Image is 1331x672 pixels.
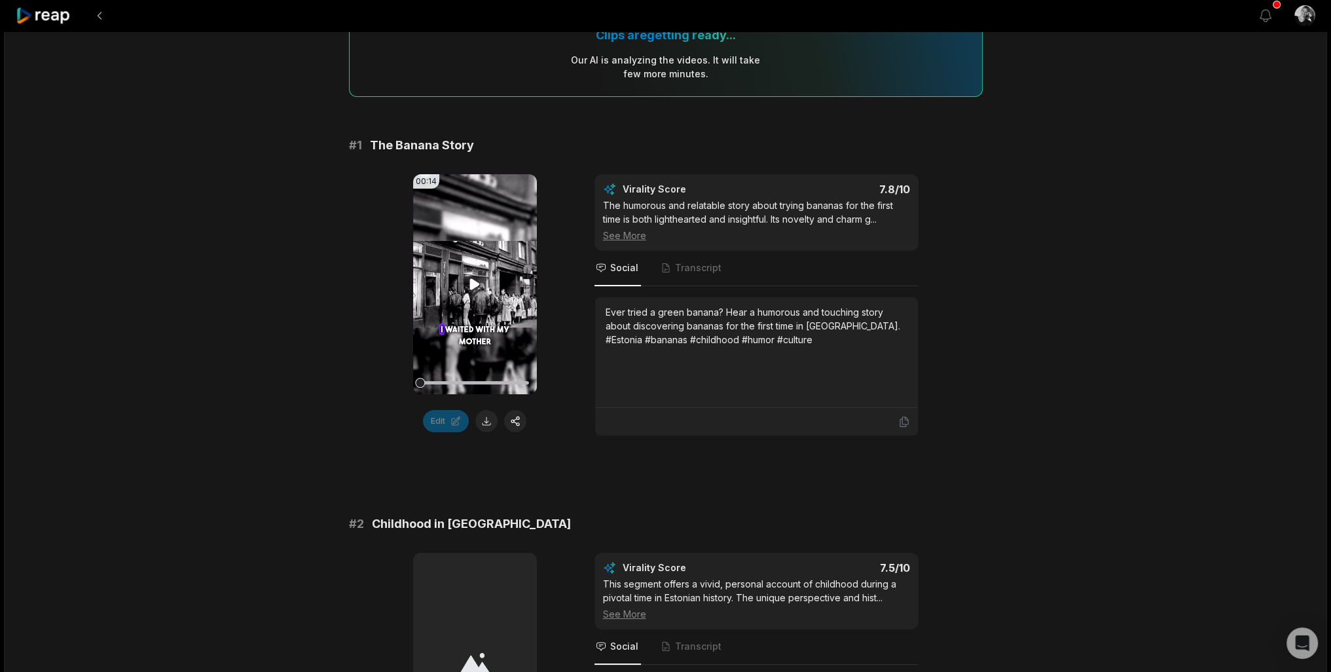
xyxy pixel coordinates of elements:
[596,28,736,43] div: Clips are getting ready...
[603,229,910,242] div: See More
[603,577,910,621] div: This segment offers a vivid, personal account of childhood during a pivotal time in Estonian hist...
[594,629,919,665] nav: Tabs
[594,251,919,286] nav: Tabs
[372,515,571,533] span: Childhood in [GEOGRAPHIC_DATA]
[675,640,721,653] span: Transcript
[349,136,362,155] span: # 1
[603,198,910,242] div: The humorous and relatable story about trying bananas for the first time is both lighthearted and...
[623,183,763,196] div: Virality Score
[349,515,364,533] span: # 2
[413,174,537,394] video: Your browser does not support mp4 format.
[623,561,763,574] div: Virality Score
[570,53,761,81] div: Our AI is analyzing the video s . It will take few more minutes.
[610,640,638,653] span: Social
[610,261,638,274] span: Social
[1286,627,1318,659] div: Open Intercom Messenger
[675,261,721,274] span: Transcript
[423,410,469,432] button: Edit
[769,183,910,196] div: 7.8 /10
[603,607,910,621] div: See More
[370,136,474,155] span: The Banana Story
[769,561,910,574] div: 7.5 /10
[606,305,907,346] div: Ever tried a green banana? Hear a humorous and touching story about discovering bananas for the f...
